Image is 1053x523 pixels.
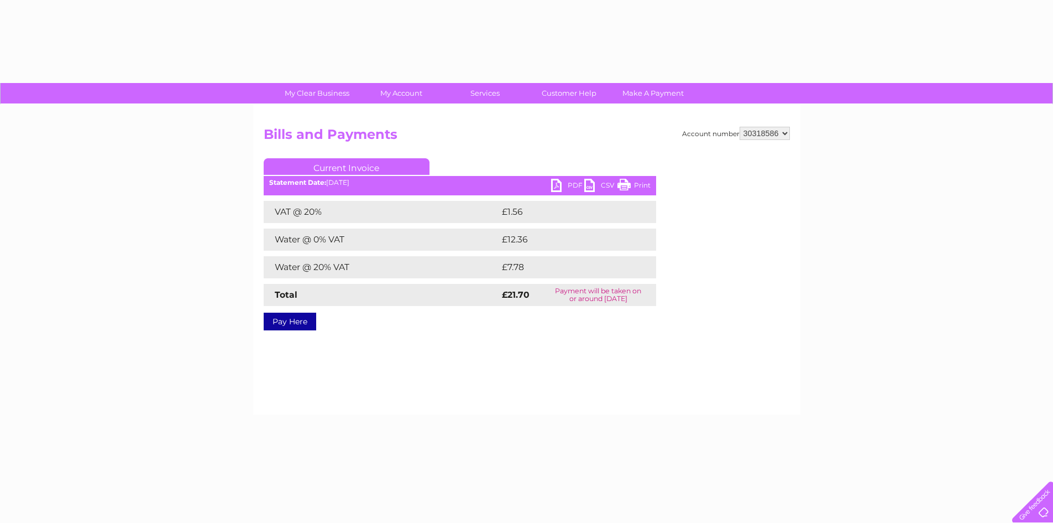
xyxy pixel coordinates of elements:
[275,289,297,300] strong: Total
[502,289,530,300] strong: £21.70
[617,179,651,195] a: Print
[264,179,656,187] div: [DATE]
[541,284,656,306] td: Payment will be taken on or around [DATE]
[439,83,531,103] a: Services
[355,83,447,103] a: My Account
[264,158,429,175] a: Current Invoice
[607,83,699,103] a: Make A Payment
[269,178,326,187] b: Statement Date:
[264,127,790,148] h2: Bills and Payments
[499,229,633,251] td: £12.36
[264,229,499,251] td: Water @ 0% VAT
[523,83,615,103] a: Customer Help
[264,313,316,330] a: Pay Here
[584,179,617,195] a: CSV
[551,179,584,195] a: PDF
[271,83,363,103] a: My Clear Business
[264,256,499,278] td: Water @ 20% VAT
[499,201,629,223] td: £1.56
[264,201,499,223] td: VAT @ 20%
[682,127,790,140] div: Account number
[499,256,630,278] td: £7.78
